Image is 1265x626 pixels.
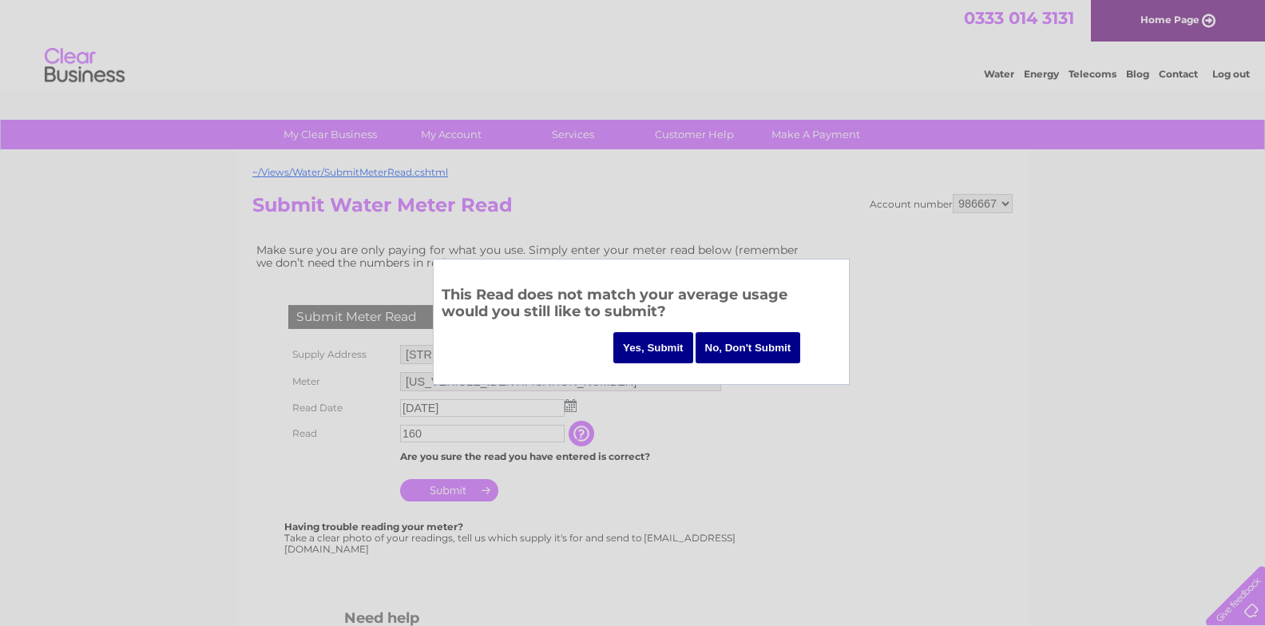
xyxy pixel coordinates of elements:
h3: This Read does not match your average usage would you still like to submit? [442,283,841,327]
a: Telecoms [1069,68,1116,80]
input: Yes, Submit [613,332,693,363]
div: Clear Business is a trading name of Verastar Limited (registered in [GEOGRAPHIC_DATA] No. 3667643... [256,9,1011,77]
img: logo.png [44,42,125,90]
input: No, Don't Submit [696,332,801,363]
a: Blog [1126,68,1149,80]
a: 0333 014 3131 [964,8,1074,28]
a: Contact [1159,68,1198,80]
a: Water [984,68,1014,80]
a: Log out [1212,68,1250,80]
a: Energy [1024,68,1059,80]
